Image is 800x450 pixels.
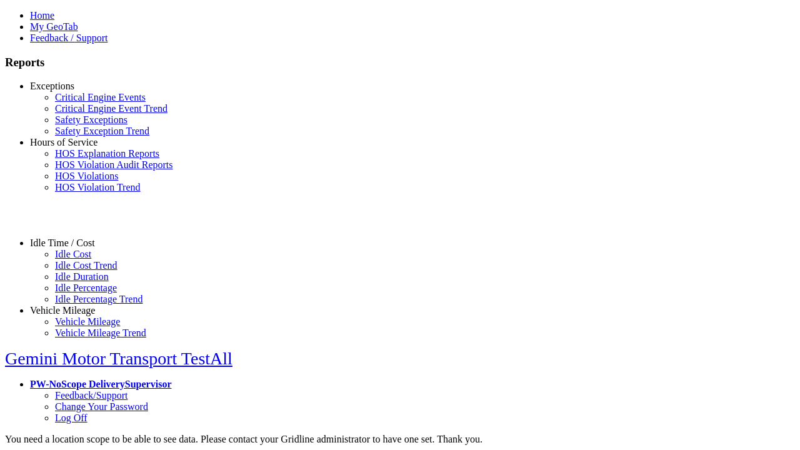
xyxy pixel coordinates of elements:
a: Idle Cost Trend [55,260,117,271]
a: Exceptions [30,81,74,91]
a: PW-NoScope DeliverySupervisor [30,379,171,389]
a: Change Your Password [55,401,148,412]
a: Safety Exception Trend [55,126,149,136]
a: Idle Time / Cost [30,237,95,248]
a: Log Off [55,412,87,423]
a: Idle Percentage [55,282,117,293]
a: Idle Percentage Trend [55,294,142,304]
a: HOS Violation Trend [55,182,141,192]
a: Vehicle Mileage [55,316,120,327]
a: Feedback/Support [55,390,127,401]
a: Feedback / Support [30,32,107,43]
a: HOS Violations [55,171,118,181]
a: My GeoTab [30,21,78,32]
a: Gemini Motor Transport TestAll [5,349,232,368]
a: Vehicle Mileage Trend [55,327,146,338]
div: You need a location scope to be able to see data. Please contact your Gridline administrator to h... [5,434,795,445]
a: Vehicle Mileage [30,305,95,316]
a: Idle Duration [55,271,109,282]
h3: Reports [5,56,795,69]
a: Critical Engine Event Trend [55,103,167,114]
a: Hours of Service [30,137,97,147]
a: HOS Explanation Reports [55,148,159,159]
a: Home [30,10,54,21]
a: HOS Violation Audit Reports [55,159,173,170]
a: Safety Exceptions [55,114,127,125]
a: Idle Cost [55,249,91,259]
a: Critical Engine Events [55,92,146,102]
